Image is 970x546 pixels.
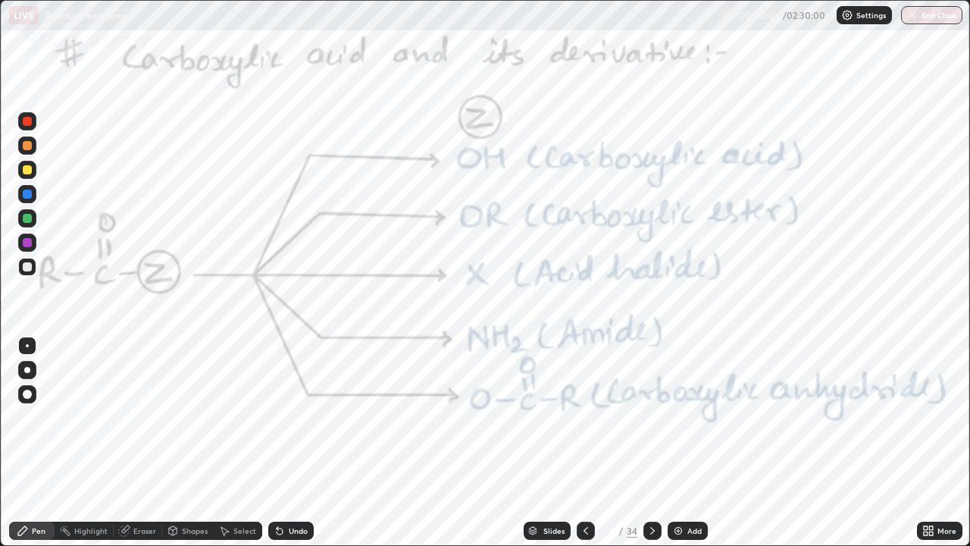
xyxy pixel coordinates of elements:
div: 3 [601,526,616,535]
div: More [937,527,956,535]
div: / [619,526,624,535]
div: Slides [543,527,565,535]
img: class-settings-icons [841,9,853,21]
p: Reaction mechanism [45,9,133,21]
p: LIVE [14,9,34,21]
img: add-slide-button [672,525,684,537]
div: Pen [32,527,45,535]
img: end-class-cross [906,9,918,21]
div: Select [233,527,256,535]
div: Eraser [133,527,156,535]
div: Shapes [182,527,208,535]
div: 34 [627,524,637,538]
button: End Class [901,6,962,24]
div: Add [687,527,702,535]
p: Settings [856,11,886,19]
div: Highlight [74,527,108,535]
div: Undo [289,527,308,535]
